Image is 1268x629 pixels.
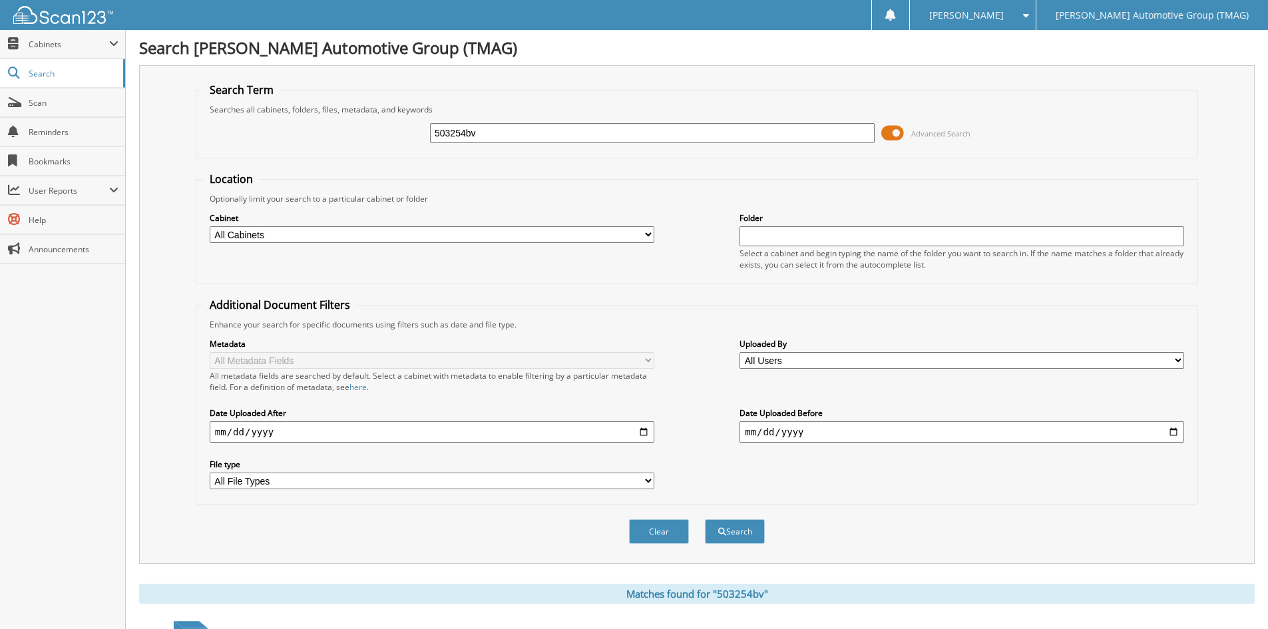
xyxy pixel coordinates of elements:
span: [PERSON_NAME] [929,11,1004,19]
span: Help [29,214,118,226]
h1: Search [PERSON_NAME] Automotive Group (TMAG) [139,37,1255,59]
label: Metadata [210,338,654,349]
legend: Location [203,172,260,186]
div: Matches found for "503254bv" [139,584,1255,604]
label: Folder [740,212,1184,224]
label: File type [210,459,654,470]
div: Optionally limit your search to a particular cabinet or folder [203,193,1191,204]
input: start [210,421,654,443]
span: Cabinets [29,39,109,50]
span: Announcements [29,244,118,255]
div: Select a cabinet and begin typing the name of the folder you want to search in. If the name match... [740,248,1184,270]
img: scan123-logo-white.svg [13,6,113,24]
button: Clear [629,519,689,544]
span: [PERSON_NAME] Automotive Group (TMAG) [1056,11,1249,19]
span: Reminders [29,126,118,138]
a: here [349,381,367,393]
div: Searches all cabinets, folders, files, metadata, and keywords [203,104,1191,115]
span: User Reports [29,185,109,196]
label: Cabinet [210,212,654,224]
legend: Search Term [203,83,280,97]
div: Enhance your search for specific documents using filters such as date and file type. [203,319,1191,330]
span: Bookmarks [29,156,118,167]
legend: Additional Document Filters [203,298,357,312]
label: Date Uploaded Before [740,407,1184,419]
input: end [740,421,1184,443]
span: Scan [29,97,118,108]
button: Search [705,519,765,544]
label: Date Uploaded After [210,407,654,419]
span: Search [29,68,116,79]
div: All metadata fields are searched by default. Select a cabinet with metadata to enable filtering b... [210,370,654,393]
label: Uploaded By [740,338,1184,349]
span: Advanced Search [911,128,970,138]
